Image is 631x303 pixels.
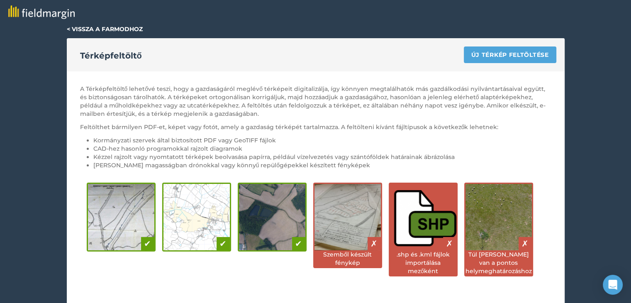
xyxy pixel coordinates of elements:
[80,51,142,61] font: Térképfeltöltő
[80,123,499,131] font: Feltölthet bármilyen PDF-et, képet vagy fotót, amely a gazdaság térképét tartalmazza. A feltölten...
[446,239,453,249] font: ✗
[370,239,378,249] font: ✗
[93,161,370,169] font: [PERSON_NAME] magasságban drónokkal vagy könnyű repülőgépekkel készített fényképek
[295,239,302,249] font: ✔
[464,46,556,63] a: Új térkép feltöltése
[219,239,227,249] font: ✔
[465,184,532,250] img: A közeli képek rosszak
[465,251,532,275] font: Túl [PERSON_NAME] van a pontos helymeghatározáshoz
[390,184,456,250] img: A shapefile-ok rosszak
[88,184,154,250] img: A kézzel rajzolt ábra jó
[471,51,549,59] font: Új térkép feltöltése
[93,137,276,144] font: Kormányzati szervek által biztosított PDF vagy GeoTIFF fájlok
[163,184,230,250] img: A digitális diagram jó
[239,184,305,250] img: A drónfotózás jó dolog
[93,145,242,152] font: CAD-hez hasonló programokkal rajzolt diagramok
[67,25,143,33] a: < Vissza a farmodhoz
[80,85,546,117] font: A Térképfeltöltő lehetővé teszi, hogy a gazdaságáról meglévő térképeit digitalizálja, így könnyen...
[8,5,75,19] img: fieldmargin logó
[323,251,372,266] font: Szemből készült fénykép
[603,275,623,295] div: Intercom Messenger megnyitása
[93,153,455,161] font: Kézzel rajzolt vagy nyomtatott térképek beolvasása papírra, például vízelvezetés vagy szántófölde...
[397,251,450,275] font: .shp és .kml fájlok importálása mezőként
[314,184,381,250] img: A ferdén készített fotók rosszak
[144,239,151,249] font: ✔
[521,239,529,249] font: ✗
